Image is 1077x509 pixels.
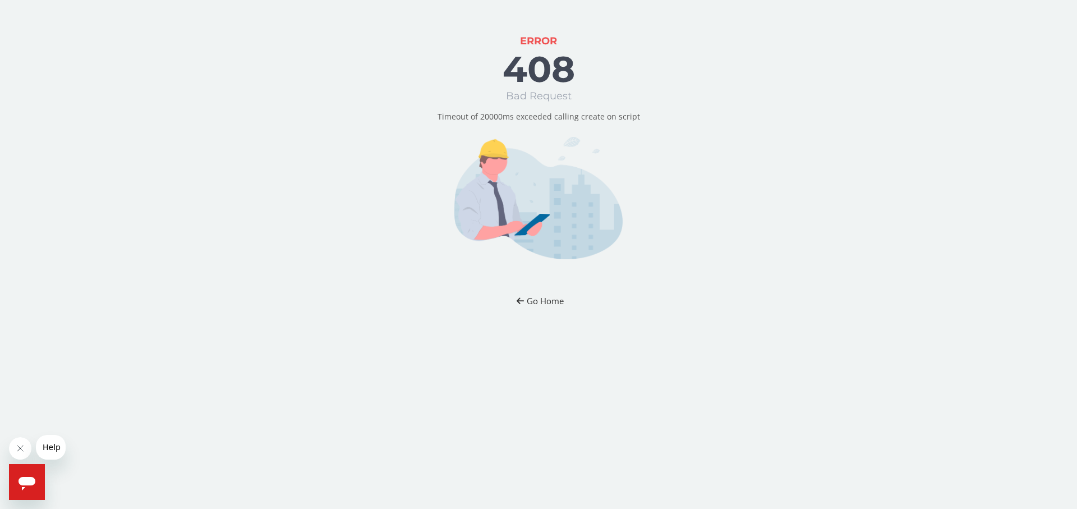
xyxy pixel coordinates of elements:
h1: ERROR [520,36,557,47]
h1: 408 [503,49,575,89]
iframe: Button to launch messaging window [9,464,45,500]
h1: Bad Request [506,91,572,102]
p: Timeout of 20000ms exceeded calling create on script [438,111,640,122]
button: Go Home [506,291,572,311]
iframe: Close message [9,437,31,460]
iframe: Message from company [36,435,66,460]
